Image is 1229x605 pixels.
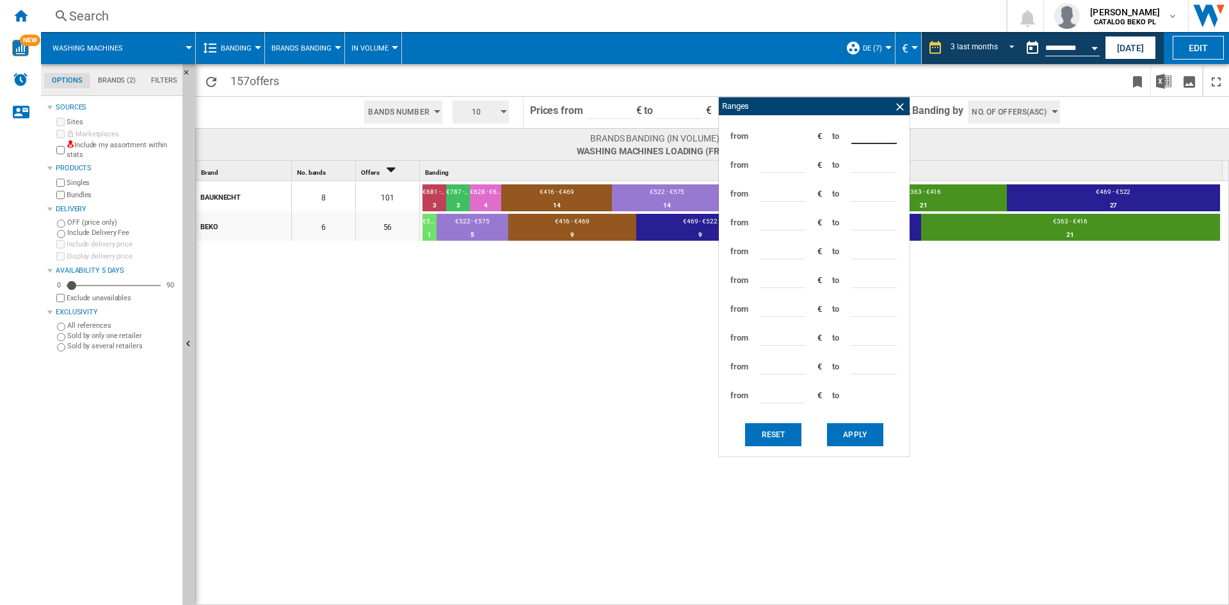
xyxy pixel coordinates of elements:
[198,66,224,96] button: Reload
[612,188,723,199] div: €522 - €575
[54,280,64,290] div: 0
[57,333,65,341] input: Sold by only one retailer
[832,324,839,352] span: to
[730,295,748,323] span: from
[67,129,177,139] label: Marketplaces
[163,280,177,290] div: 90
[501,199,612,212] div: 14
[841,199,1007,212] div: 21
[1007,188,1220,199] div: €469 - €522
[730,238,748,266] span: from
[730,324,748,352] span: from
[56,204,177,214] div: Delivery
[1007,199,1220,212] div: 27
[963,97,1064,127] div: No. of offers(Asc)
[56,191,65,199] input: Bundles
[437,217,508,229] div: €522 - €575
[200,183,291,210] div: BAUKNECHT
[1083,35,1106,58] button: Open calendar
[817,390,822,401] span: €
[863,44,882,52] span: DE (7)
[577,132,838,145] span: Brands banding (In volume) - [DATE] - 3 last months
[52,32,136,64] button: Washing machines
[57,220,65,228] input: OFF (price only)
[612,199,723,212] div: 14
[294,161,355,181] div: Sort None
[250,74,279,88] span: offers
[896,32,922,64] md-menu: Currency
[380,169,401,176] span: Sort Descending
[817,217,822,229] span: €
[425,169,449,176] span: Banding
[841,188,1007,199] div: €363 - €416
[67,140,74,148] img: mysite-not-bg-18x18.png
[470,199,501,212] div: 4
[422,199,446,212] div: 3
[292,182,355,211] div: 8
[67,218,177,227] label: OFF (price only)
[722,101,749,111] span: Ranges
[437,229,508,241] div: 5
[730,151,748,179] span: from
[817,188,822,200] span: €
[67,331,177,341] label: Sold by only one retailer
[730,266,748,294] span: from
[56,142,65,158] input: Include my assortment within stats
[1020,32,1102,64] div: This report is based on a date in the past.
[422,217,437,229] div: €575 - €628
[67,279,161,292] md-slider: Availability
[202,32,258,64] div: Banding
[891,97,963,128] span: Sort Banding by
[1156,74,1171,89] img: excel-24x24.png
[358,161,419,181] div: Sort Descending
[846,32,888,64] div: DE (7)
[1090,6,1160,19] span: [PERSON_NAME]
[968,101,1059,124] button: No. of offers(Asc)
[200,213,291,239] div: BEKO
[832,122,839,150] span: to
[297,169,326,176] span: No. bands
[832,209,839,237] span: to
[56,240,65,248] input: Include delivery price
[56,294,65,302] input: Display delivery price
[368,101,429,124] span: Bands Number
[530,104,583,117] span: Prices from
[67,117,177,127] label: Sites
[358,161,419,181] div: Offers Sort Descending
[56,118,65,126] input: Sites
[730,122,748,150] span: from
[577,145,838,157] span: Washing machines LOADING (FRONT) 2 brands
[730,353,748,381] span: from
[294,161,355,181] div: No. bands Sort None
[143,73,185,88] md-tab-item: Filters
[271,32,338,64] button: Brands Banding
[921,217,1220,229] div: €363 - €416
[817,246,822,257] span: €
[56,307,177,318] div: Exclusivity
[1094,18,1156,26] b: CATALOG BEKO PL
[67,140,177,160] label: Include my assortment within stats
[453,101,509,124] button: 10
[56,130,65,138] input: Marketplaces
[1203,66,1229,96] button: Maximize
[198,161,291,181] div: Sort None
[56,179,65,187] input: Singles
[902,42,908,55] span: €
[67,293,177,303] label: Exclude unavailables
[470,188,501,199] div: €628 - €681
[832,180,839,208] span: to
[636,104,642,117] span: €
[972,101,1047,124] span: No. of offers(Asc)
[67,190,177,200] label: Bundles
[221,32,258,64] button: Banding
[67,321,177,330] label: All references
[57,323,65,331] input: All references
[182,64,198,87] button: Hide
[817,332,822,344] span: €
[201,169,218,176] span: Brand
[949,38,1020,59] md-select: REPORTS.WIZARD.STEPS.REPORT.STEPS.REPORT_OPTIONS.PERIOD: 3 last months
[832,266,839,294] span: to
[271,44,332,52] span: Brands Banding
[422,188,446,199] div: €681 - €734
